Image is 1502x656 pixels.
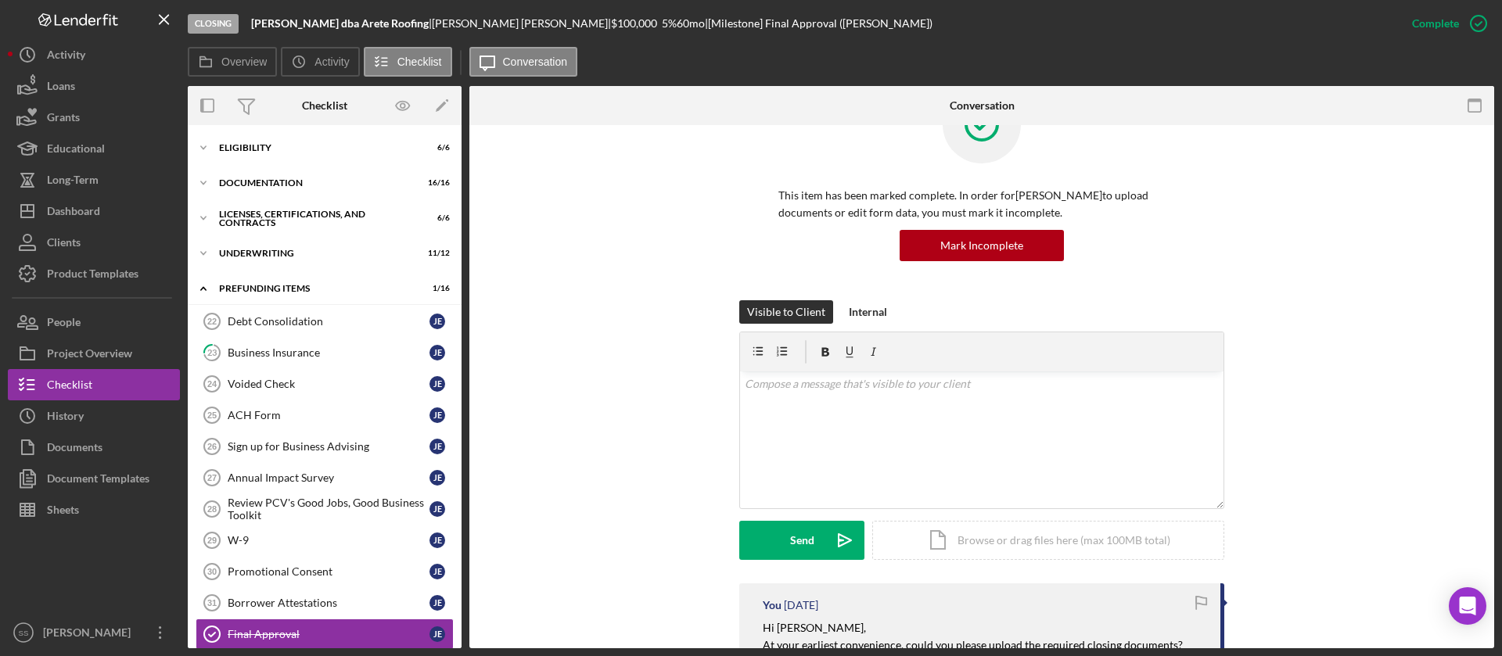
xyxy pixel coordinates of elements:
button: Overview [188,47,277,77]
div: Eligibility [219,143,411,152]
div: Voided Check [228,378,429,390]
div: Mark Incomplete [940,230,1023,261]
div: Product Templates [47,258,138,293]
div: Promotional Consent [228,565,429,578]
div: J E [429,501,445,517]
div: $100,000 [611,17,662,30]
div: J E [429,470,445,486]
a: 27Annual Impact SurveyJE [196,462,454,493]
a: 29W-9JE [196,525,454,556]
div: 60 mo [677,17,705,30]
label: Activity [314,56,349,68]
div: Annual Impact Survey [228,471,429,484]
p: This item has been marked complete. In order for [PERSON_NAME] to upload documents or edit form d... [778,187,1185,222]
div: Licenses, Certifications, and Contracts [219,210,411,228]
div: Underwriting [219,249,411,258]
button: Dashboard [8,195,180,227]
button: Long-Term [8,164,180,195]
div: Clients [47,227,81,262]
div: J E [429,314,445,329]
div: W-9 [228,534,429,547]
a: 26Sign up for Business AdvisingJE [196,431,454,462]
div: History [47,400,84,436]
div: Project Overview [47,338,132,373]
a: 23Business InsuranceJE [196,337,454,368]
button: History [8,400,180,432]
div: J E [429,595,445,611]
button: Activity [8,39,180,70]
div: J E [429,532,445,548]
a: 30Promotional ConsentJE [196,556,454,587]
button: Visible to Client [739,300,833,324]
div: J E [429,407,445,423]
button: People [8,306,180,338]
button: Project Overview [8,338,180,369]
div: ACH Form [228,409,429,421]
button: Product Templates [8,258,180,289]
button: Document Templates [8,463,180,494]
div: 6 / 6 [422,143,450,152]
div: Long-Term [47,164,99,199]
div: Grants [47,102,80,137]
tspan: 28 [207,504,217,514]
div: | [Milestone] Final Approval ([PERSON_NAME]) [705,17,932,30]
div: J E [429,376,445,392]
button: Conversation [469,47,578,77]
button: Sheets [8,494,180,525]
div: Loans [47,70,75,106]
div: Dashboard [47,195,100,231]
div: [PERSON_NAME] [PERSON_NAME] | [432,17,611,30]
div: Borrower Attestations [228,597,429,609]
tspan: 24 [207,379,217,389]
tspan: 30 [207,567,217,576]
div: Complete [1412,8,1459,39]
a: 25ACH FormJE [196,400,454,431]
div: Sheets [47,494,79,529]
text: SS [19,629,29,637]
label: Conversation [503,56,568,68]
div: Checklist [302,99,347,112]
button: Grants [8,102,180,133]
button: Complete [1396,8,1494,39]
tspan: 25 [207,410,217,420]
div: Send [790,521,814,560]
div: Open Intercom Messenger [1449,587,1486,625]
button: Mark Incomplete [900,230,1064,261]
div: Checklist [47,369,92,404]
div: Documentation [219,178,411,188]
a: Loans [8,70,180,102]
tspan: 26 [207,442,217,451]
a: Final ApprovalJE [196,618,454,650]
mark: At your earliest convenience, could you please upload the required closing documents? [763,638,1183,651]
div: 6 / 6 [422,213,450,223]
div: Documents [47,432,102,467]
div: Visible to Client [747,300,825,324]
button: Checklist [8,369,180,400]
div: [PERSON_NAME] [39,617,141,652]
div: Educational [47,133,105,168]
mark: Hi [PERSON_NAME], [763,621,866,634]
button: Internal [841,300,895,324]
tspan: 27 [207,473,217,482]
div: Conversation [950,99,1015,112]
a: 28Review PCV's Good Jobs, Good Business ToolkitJE [196,493,454,525]
div: People [47,306,81,342]
button: SS[PERSON_NAME] [8,617,180,648]
tspan: 23 [207,347,217,357]
div: J E [429,564,445,579]
div: Prefunding Items [219,284,411,293]
a: 24Voided CheckJE [196,368,454,400]
button: Documents [8,432,180,463]
button: Checklist [364,47,452,77]
b: [PERSON_NAME] dba Arete Roofing [251,16,429,30]
div: Debt Consolidation [228,315,429,328]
